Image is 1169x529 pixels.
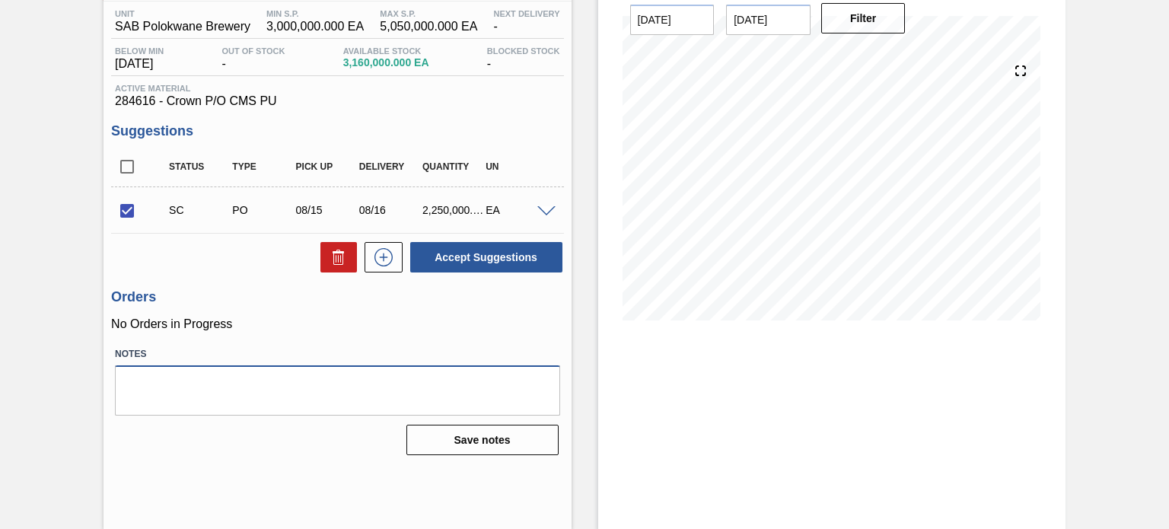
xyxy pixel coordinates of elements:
[266,9,364,18] span: MIN S.P.
[419,161,488,172] div: Quantity
[494,9,560,18] span: Next Delivery
[630,5,715,35] input: mm/dd/yyyy
[115,84,559,93] span: Active Material
[419,204,488,216] div: 2,250,000.000
[343,57,429,69] span: 3,160,000.000 EA
[380,9,477,18] span: MAX S.P.
[292,204,362,216] div: 08/15/2025
[165,161,234,172] div: Status
[403,241,564,274] div: Accept Suggestions
[115,20,250,33] span: SAB Polokwane Brewery
[313,242,357,272] div: Delete Suggestions
[266,20,364,33] span: 3,000,000.000 EA
[228,161,298,172] div: Type
[410,242,562,272] button: Accept Suggestions
[111,123,563,139] h3: Suggestions
[111,317,563,331] p: No Orders in Progress
[218,46,289,71] div: -
[406,425,559,455] button: Save notes
[821,3,906,33] button: Filter
[115,343,559,365] label: Notes
[228,204,298,216] div: Purchase order
[357,242,403,272] div: New suggestion
[292,161,362,172] div: Pick up
[482,161,551,172] div: UN
[487,46,560,56] span: Blocked Stock
[355,161,425,172] div: Delivery
[115,57,164,71] span: [DATE]
[115,94,559,108] span: 284616 - Crown P/O CMS PU
[482,204,551,216] div: EA
[343,46,429,56] span: Available Stock
[483,46,564,71] div: -
[115,46,164,56] span: Below Min
[380,20,477,33] span: 5,050,000.000 EA
[111,289,563,305] h3: Orders
[165,204,234,216] div: Suggestion Created
[726,5,811,35] input: mm/dd/yyyy
[355,204,425,216] div: 08/16/2025
[490,9,564,33] div: -
[222,46,285,56] span: Out Of Stock
[115,9,250,18] span: Unit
